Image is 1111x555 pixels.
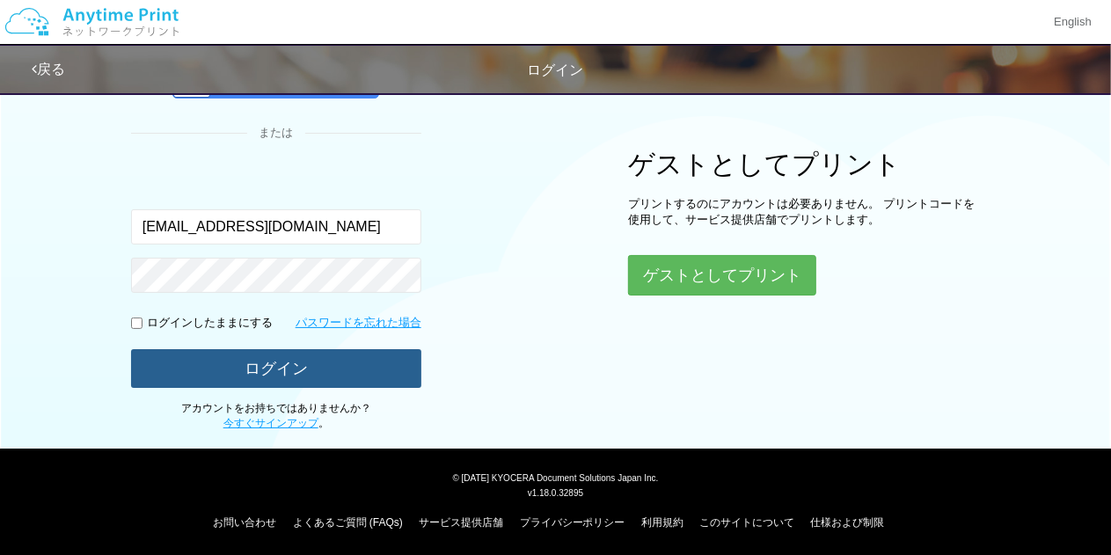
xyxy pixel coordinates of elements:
div: または [131,125,421,142]
input: メールアドレス [131,209,421,245]
a: パスワードを忘れた場合 [296,315,421,332]
a: 今すぐサインアップ [223,417,318,429]
span: © [DATE] KYOCERA Document Solutions Japan Inc. [453,471,659,483]
a: このサイトについて [699,516,794,529]
a: よくあるご質問 (FAQs) [293,516,403,529]
p: プリントするのにアカウントは必要ありません。 プリントコードを使用して、サービス提供店舗でプリントします。 [628,196,980,229]
span: v1.18.0.32895 [528,487,583,498]
a: 仕様および制限 [811,516,885,529]
p: アカウントをお持ちではありませんか？ [131,401,421,431]
p: ログインしたままにする [147,315,273,332]
h1: ゲストとしてプリント [628,150,980,179]
a: 戻る [32,62,65,77]
button: ゲストとしてプリント [628,255,816,296]
span: ログイン [528,62,584,77]
a: プライバシーポリシー [520,516,625,529]
span: 。 [223,417,329,429]
button: ログイン [131,349,421,388]
a: サービス提供店舗 [419,516,503,529]
a: 利用規約 [641,516,683,529]
a: お問い合わせ [213,516,276,529]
